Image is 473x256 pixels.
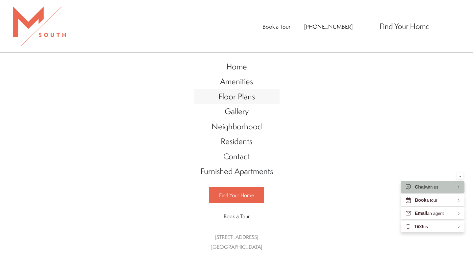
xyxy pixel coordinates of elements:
span: Book a Tour [224,213,250,220]
a: Get Directions to 5110 South Manhattan Avenue Tampa, FL 33611 [211,233,262,250]
span: Residents [221,136,252,147]
span: Home [226,61,247,72]
a: Book a Tour [209,209,264,224]
span: Find Your Home [219,192,254,199]
a: Call Us at 813-570-8014 [304,23,353,30]
img: MSouth [13,7,66,46]
span: Gallery [225,106,249,117]
span: Amenities [220,76,253,87]
button: Open Menu [443,23,460,29]
a: Go to Home [194,59,280,74]
span: [PHONE_NUMBER] [304,23,353,30]
a: Find Your Home [209,187,264,203]
a: Go to Gallery [194,104,280,119]
a: Go to Neighborhood [194,119,280,134]
a: Go to Contact [194,149,280,164]
a: Go to Residents [194,134,280,149]
a: Go to Furnished Apartments (opens in a new tab) [194,164,280,179]
span: Contact [223,151,250,162]
a: Go to Amenities [194,74,280,89]
a: Find Your Home [379,21,430,31]
span: Floor Plans [218,91,255,102]
a: Book a Tour [262,23,290,30]
span: Furnished Apartments [200,166,273,177]
a: Go to Floor Plans [194,89,280,104]
span: Neighborhood [212,121,262,132]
